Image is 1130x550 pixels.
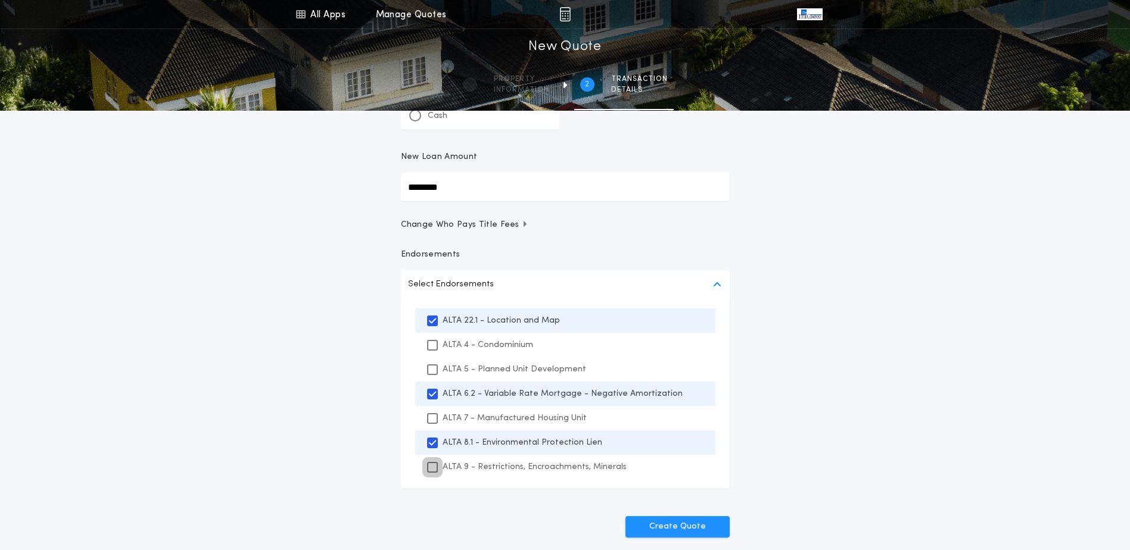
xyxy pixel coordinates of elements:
ul: Select Endorsements [401,299,730,489]
p: ALTA 7 - Manufactured Housing Unit [443,412,587,424]
span: information [494,85,549,95]
p: Endorsements [401,249,730,261]
input: New Loan Amount [401,173,730,201]
h1: New Quote [528,37,601,57]
img: vs-icon [797,8,822,20]
button: Create Quote [625,516,730,537]
p: ALTA 6.2 - Variable Rate Mortgage - Negative Amortization [443,387,683,400]
span: details [611,85,668,95]
span: Change Who Pays Title Fees [401,219,529,231]
h2: 2 [585,80,589,89]
p: ALTA 22.1 - Location and Map [443,314,560,327]
p: Cash [428,110,447,122]
span: Property [494,74,549,84]
p: New Loan Amount [401,151,478,163]
p: Select Endorsements [408,277,494,292]
button: Change Who Pays Title Fees [401,219,730,231]
p: ALTA 5 - Planned Unit Development [443,363,586,376]
span: Transaction [611,74,668,84]
img: img [559,7,571,21]
button: Select Endorsements [401,270,730,299]
p: ALTA 8.1 - Environmental Protection Lien [443,436,602,449]
p: ALTA 9 - Restrictions, Encroachments, Minerals [443,461,627,473]
p: ALTA 4 - Condominium [443,339,533,351]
